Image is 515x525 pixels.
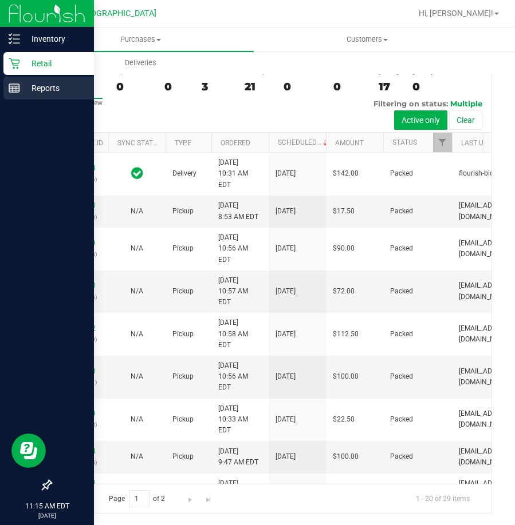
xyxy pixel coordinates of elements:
span: Purchases [27,34,254,45]
a: Customers [254,27,480,51]
span: [DATE] [276,451,296,462]
p: Inventory [20,32,89,46]
button: N/A [131,206,143,217]
span: [DATE] [276,206,296,217]
input: 1 [129,490,150,508]
span: Filtering on status: [374,99,448,108]
span: Hi, [PERSON_NAME]! [419,9,493,18]
div: 0 [333,80,365,93]
p: [DATE] [5,511,89,520]
button: Active only [394,110,447,130]
a: Go to the next page [182,490,199,506]
inline-svg: Inventory [9,33,20,45]
iframe: Resource center [11,433,46,468]
div: 17 [379,80,399,93]
p: Reports [20,81,89,95]
span: Pickup [172,414,194,425]
span: Packed [390,414,413,425]
button: Clear [449,110,482,130]
span: $72.00 [333,286,355,297]
button: N/A [131,286,143,297]
span: Pickup [172,286,194,297]
span: Pickup [172,371,194,382]
span: $100.00 [333,371,359,382]
span: Not Applicable [131,452,143,460]
span: [DATE] 10:56 AM EDT [218,360,262,393]
a: Purchases [27,27,254,51]
span: $22.50 [333,414,355,425]
span: Packed [390,168,413,179]
a: Ordered [221,139,250,147]
a: Scheduled [278,138,330,146]
span: [DATE] 10:56 AM EDT [218,232,262,265]
span: [DATE] [276,329,296,340]
span: Not Applicable [131,244,143,252]
a: Status [392,138,417,146]
span: Customers [254,34,479,45]
button: N/A [131,243,143,254]
p: Retail [20,57,89,70]
inline-svg: Reports [9,82,20,94]
span: [GEOGRAPHIC_DATA] [78,9,156,18]
a: Sync Status [117,139,162,147]
span: Not Applicable [131,372,143,380]
span: [DATE] 10:58 AM EDT [218,317,262,351]
span: Packed [390,286,413,297]
span: In Sync [131,165,143,181]
span: Pickup [172,243,194,254]
span: $17.50 [333,206,355,217]
span: [DATE] [276,414,296,425]
div: 0 [412,80,433,93]
span: Not Applicable [131,415,143,423]
span: $100.00 [333,451,359,462]
span: Packed [390,451,413,462]
span: Pickup [172,206,194,217]
a: Filter [433,133,452,152]
span: Pickup [172,451,194,462]
span: Delivery [172,168,196,179]
span: [DATE] 10:31 AM EDT [218,157,262,190]
span: [DATE] [276,168,296,179]
span: $112.50 [333,329,359,340]
span: [DATE] 9:43 AM EDT [218,478,258,500]
span: Packed [390,243,413,254]
span: Page of 2 [99,490,175,508]
span: [DATE] 8:53 AM EDT [218,200,258,222]
p: 11:15 AM EDT [5,501,89,511]
span: [DATE] 10:57 AM EDT [218,275,262,308]
span: Not Applicable [131,330,143,338]
span: Multiple [450,99,482,108]
span: Not Applicable [131,207,143,215]
a: Type [175,139,191,147]
inline-svg: Retail [9,58,20,69]
span: $90.00 [333,243,355,254]
span: [DATE] [276,243,296,254]
span: [DATE] [276,371,296,382]
span: Packed [390,206,413,217]
button: N/A [131,451,143,462]
span: Not Applicable [131,287,143,295]
span: [DATE] 9:47 AM EDT [218,446,258,468]
span: $142.00 [333,168,359,179]
button: N/A [131,371,143,382]
a: Deliveries [27,51,254,75]
span: 1 - 20 of 29 items [407,490,479,507]
button: N/A [131,329,143,340]
div: 0 [116,80,151,93]
div: 3 [202,80,231,93]
a: Go to the last page [200,490,217,506]
span: Packed [390,371,413,382]
span: [DATE] [276,286,296,297]
span: Pickup [172,329,194,340]
div: 0 [284,80,320,93]
a: Amount [335,139,364,147]
div: 21 [245,80,270,93]
div: 0 [164,80,188,93]
span: Deliveries [109,58,172,68]
span: Packed [390,329,413,340]
button: N/A [131,414,143,425]
span: [DATE] 10:33 AM EDT [218,403,262,436]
